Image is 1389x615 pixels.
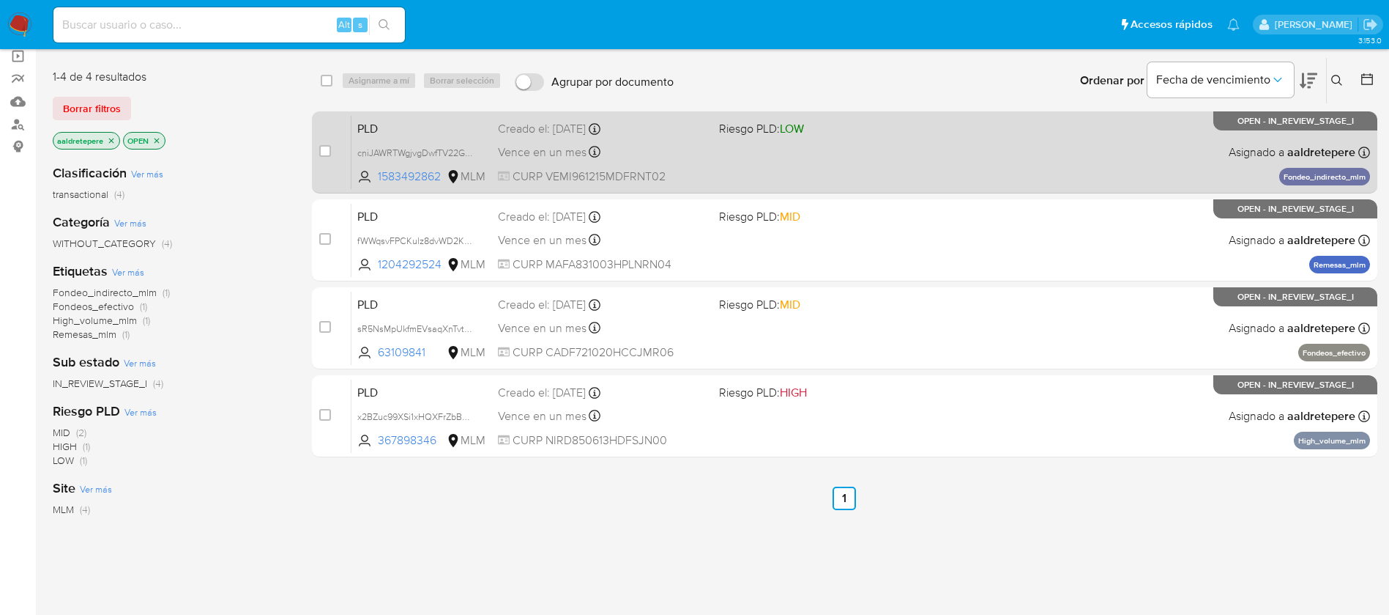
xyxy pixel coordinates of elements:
[1131,17,1213,32] span: Accesos rápidos
[1358,34,1382,46] span: 3.153.0
[53,15,405,34] input: Buscar usuario o caso...
[338,18,350,32] span: Alt
[369,15,399,35] button: search-icon
[1363,17,1378,32] a: Salir
[1227,18,1240,31] a: Notificaciones
[358,18,362,32] span: s
[1275,18,1358,32] p: alicia.aldreteperez@mercadolibre.com.mx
